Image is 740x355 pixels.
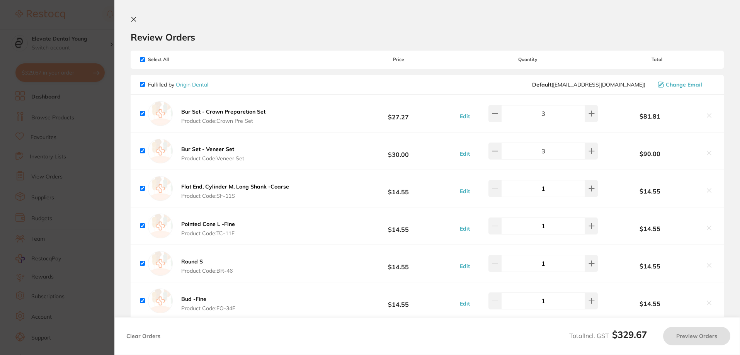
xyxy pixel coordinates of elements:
[600,113,701,120] b: $81.81
[458,150,472,157] button: Edit
[341,181,456,195] b: $14.55
[181,118,265,124] span: Product Code: Crown Pre Set
[666,82,702,88] span: Change Email
[458,188,472,195] button: Edit
[341,57,456,62] span: Price
[181,258,203,265] b: Round S
[124,327,163,345] button: Clear Orders
[181,146,234,153] b: Bur Set - Veneer Set
[148,251,173,276] img: empty.jpg
[663,327,730,345] button: Preview Orders
[569,332,647,340] span: Total Incl. GST
[181,268,233,274] span: Product Code: BR-46
[600,300,701,307] b: $14.55
[532,81,551,88] b: Default
[341,106,456,121] b: $27.27
[148,139,173,163] img: empty.jpg
[179,108,268,124] button: Bur Set - Crown Preparetion Set Product Code:Crown Pre Set
[148,176,173,201] img: empty.jpg
[148,289,173,313] img: empty.jpg
[600,150,701,157] b: $90.00
[181,183,289,190] b: Flat End, Cylinder M, Long Shank -Coarse
[176,81,208,88] a: Origin Dental
[181,305,235,311] span: Product Code: FO-34F
[458,225,472,232] button: Edit
[532,82,645,88] span: info@origindental.com.au
[148,82,208,88] p: Fulfilled by
[181,221,235,228] b: Pointed Cone L -Fine
[181,108,265,115] b: Bur Set - Crown Preparetion Set
[181,193,289,199] span: Product Code: SF-11S
[179,183,291,199] button: Flat End, Cylinder M, Long Shank -Coarse Product Code:SF-11S
[341,256,456,270] b: $14.55
[148,214,173,238] img: empty.jpg
[458,300,472,307] button: Edit
[181,155,244,161] span: Product Code: Veneer Set
[655,81,714,88] button: Change Email
[456,57,600,62] span: Quantity
[131,31,724,43] h2: Review Orders
[600,225,701,232] b: $14.55
[179,146,247,162] button: Bur Set - Veneer Set Product Code:Veneer Set
[179,296,238,312] button: Bud -Fine Product Code:FO-34F
[181,296,206,302] b: Bud -Fine
[181,230,235,236] span: Product Code: TC-11F
[600,57,714,62] span: Total
[341,144,456,158] b: $30.00
[600,263,701,270] b: $14.55
[341,294,456,308] b: $14.55
[179,221,237,237] button: Pointed Cone L -Fine Product Code:TC-11F
[148,101,173,126] img: empty.jpg
[612,329,647,340] b: $329.67
[458,263,472,270] button: Edit
[600,188,701,195] b: $14.55
[179,258,235,274] button: Round S Product Code:BR-46
[458,113,472,120] button: Edit
[140,57,217,62] span: Select All
[341,219,456,233] b: $14.55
